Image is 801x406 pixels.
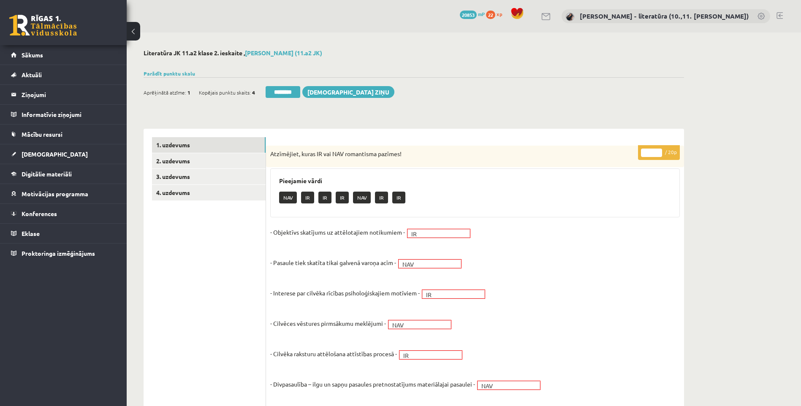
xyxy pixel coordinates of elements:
[270,335,397,360] p: - Cilvēka raksturu attēlošana attīstības procesā -
[478,381,540,390] a: NAV
[638,145,680,160] p: / 20p
[497,11,502,17] span: xp
[318,192,331,203] p: IR
[399,351,462,359] a: IR
[22,51,43,59] span: Sākums
[399,260,461,268] a: NAV
[144,49,684,57] h2: Literatūra JK 11.a2 klase 2. ieskaite ,
[144,70,195,77] a: Parādīt punktu skalu
[152,137,266,153] a: 1. uzdevums
[22,105,116,124] legend: Informatīvie ziņojumi
[460,11,477,19] span: 20853
[22,130,62,138] span: Mācību resursi
[22,71,42,78] span: Aktuāli
[270,304,386,330] p: - Cilvēces vēstures pirmsākumu meklējumi -
[152,169,266,184] a: 3. uzdevums
[22,249,95,257] span: Proktoringa izmēģinājums
[22,230,40,237] span: Eklase
[11,45,116,65] a: Sākums
[252,86,255,99] span: 4
[270,244,396,269] p: - Pasaule tiek skatīta tikai galvenā varoņa acīm -
[301,192,314,203] p: IR
[144,86,186,99] span: Aprēķinātā atzīme:
[486,11,506,17] a: 22 xp
[478,11,485,17] span: mP
[353,192,371,203] p: NAV
[580,12,749,20] a: [PERSON_NAME] - literatūra (10.,11. [PERSON_NAME])
[9,15,77,36] a: Rīgas 1. Tālmācības vidusskola
[11,184,116,203] a: Motivācijas programma
[481,382,529,390] span: NAV
[270,365,475,390] p: - Divpasaulība – ilgu un sapņu pasaules pretnostatījums materiālajai pasaulei -
[388,320,451,329] a: NAV
[279,192,297,203] p: NAV
[302,86,394,98] a: [DEMOGRAPHIC_DATA] ziņu
[245,49,322,57] a: [PERSON_NAME] (11.a2 JK)
[411,230,459,238] span: IR
[11,164,116,184] a: Digitālie materiāli
[375,192,388,203] p: IR
[152,185,266,200] a: 4. uzdevums
[403,351,451,360] span: IR
[422,290,485,298] a: IR
[407,229,470,238] a: IR
[11,144,116,164] a: [DEMOGRAPHIC_DATA]
[460,11,485,17] a: 20853 mP
[199,86,251,99] span: Kopējais punktu skaits:
[392,192,405,203] p: IR
[336,192,349,203] p: IR
[22,150,88,158] span: [DEMOGRAPHIC_DATA]
[270,226,405,238] p: - Objektīvs skatījums uz attēlotajiem notikumiem -
[22,85,116,104] legend: Ziņojumi
[152,153,266,169] a: 2. uzdevums
[22,210,57,217] span: Konferences
[279,177,671,184] h3: Pieejamie vārdi
[11,244,116,263] a: Proktoringa izmēģinājums
[270,150,638,158] p: Atzīmējiet, kuras IR vai NAV romantisma pazīmes!
[187,86,190,99] span: 1
[426,290,473,299] span: IR
[566,13,574,21] img: Samanta Balode - literatūra (10.,11. klase)
[11,204,116,223] a: Konferences
[392,321,440,329] span: NAV
[22,190,88,198] span: Motivācijas programma
[11,224,116,243] a: Eklase
[11,105,116,124] a: Informatīvie ziņojumi
[11,125,116,144] a: Mācību resursi
[486,11,495,19] span: 22
[270,274,420,299] p: - Interese par cilvēka rīcības psiholoģiskajiem motīviem -
[22,170,72,178] span: Digitālie materiāli
[402,260,450,268] span: NAV
[11,85,116,104] a: Ziņojumi
[11,65,116,84] a: Aktuāli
